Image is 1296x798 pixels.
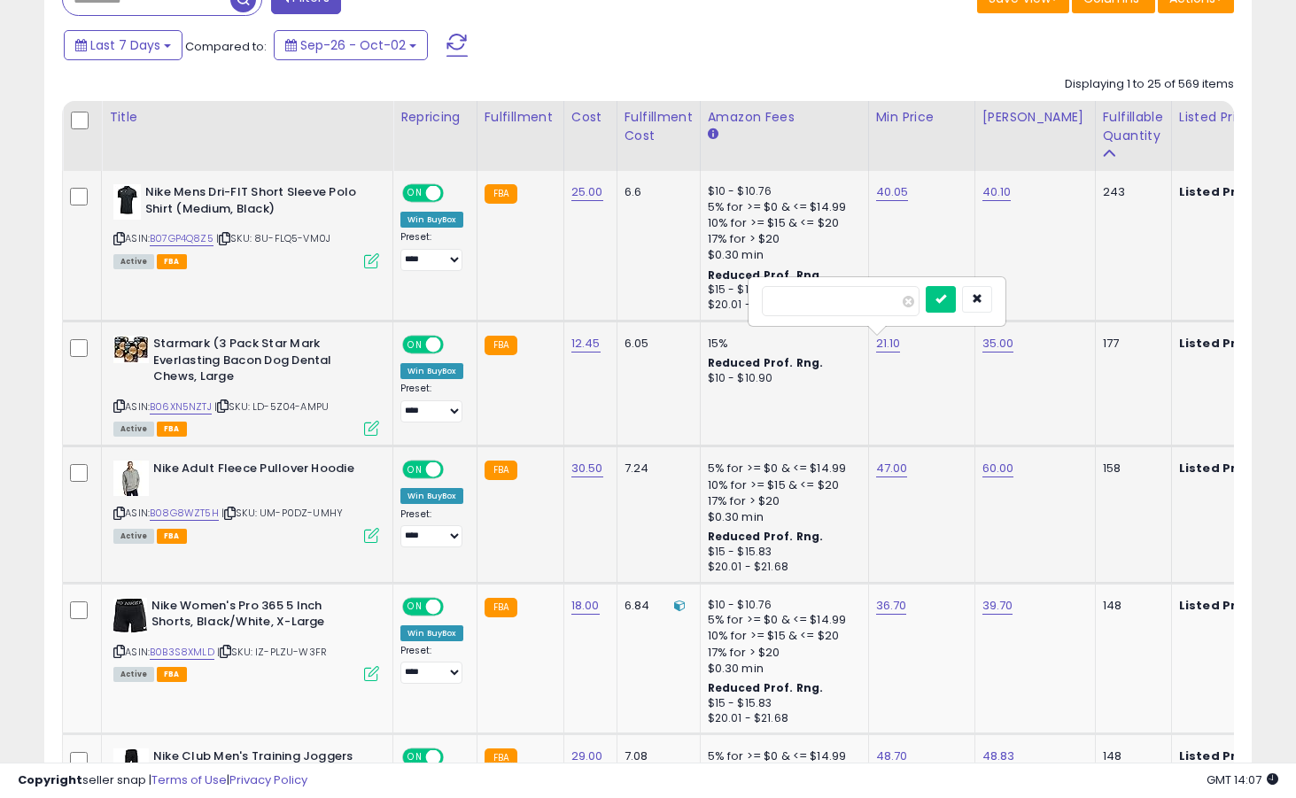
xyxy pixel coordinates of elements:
div: 6.05 [625,336,687,352]
div: Win BuyBox [400,488,463,504]
span: FBA [157,529,187,544]
div: Repricing [400,108,470,127]
span: | SKU: 8U-FLQ5-VM0J [216,231,330,245]
div: Cost [571,108,609,127]
a: 12.45 [571,335,601,353]
a: B06XN5NZTJ [150,399,212,414]
a: 47.00 [876,460,908,477]
div: Preset: [400,383,463,422]
img: 51LH3q1-5ML._SL40_.jpg [113,336,149,363]
div: $15 - $15.83 [708,696,855,711]
div: 17% for > $20 [708,231,855,247]
a: 21.10 [876,335,901,353]
div: Win BuyBox [400,363,463,379]
button: Sep-26 - Oct-02 [274,30,428,60]
span: ON [404,337,426,353]
div: 17% for > $20 [708,493,855,509]
a: 40.05 [876,183,909,201]
b: Nike Mens Dri-FIT Short Sleeve Polo Shirt (Medium, Black) [145,184,361,221]
small: FBA [485,184,517,204]
div: $0.30 min [708,509,855,525]
span: OFF [441,337,470,353]
b: Reduced Prof. Rng. [708,355,824,370]
img: 411AkzK3Z1L._SL40_.jpg [113,461,149,496]
b: Listed Price: [1179,183,1260,200]
span: OFF [441,462,470,477]
span: | SKU: LD-5Z04-AMPU [214,399,329,414]
a: 60.00 [982,460,1014,477]
div: $10 - $10.76 [708,184,855,199]
small: FBA [485,461,517,480]
div: $10 - $10.76 [708,598,855,613]
div: 177 [1103,336,1158,352]
div: Fulfillment Cost [625,108,693,145]
div: Fulfillable Quantity [1103,108,1164,145]
div: ASIN: [113,461,379,541]
div: ASIN: [113,184,379,267]
span: 2025-10-10 14:07 GMT [1207,771,1278,788]
div: Preset: [400,508,463,548]
span: All listings currently available for purchase on Amazon [113,667,154,682]
span: OFF [441,599,470,614]
div: $15 - $15.83 [708,545,855,560]
div: Win BuyBox [400,625,463,641]
div: 5% for >= $0 & <= $14.99 [708,461,855,476]
div: 15% [708,336,855,352]
span: FBA [157,254,187,269]
div: Preset: [400,231,463,271]
a: 30.50 [571,460,603,477]
div: Preset: [400,645,463,685]
div: $0.30 min [708,247,855,263]
div: Displaying 1 to 25 of 569 items [1065,76,1234,93]
span: | SKU: IZ-PLZU-W3FR [217,645,327,659]
div: 10% for >= $15 & <= $20 [708,215,855,231]
span: | SKU: UM-P0DZ-UMHY [221,506,343,520]
div: 17% for > $20 [708,645,855,661]
a: 36.70 [876,597,907,615]
span: Last 7 Days [90,36,160,54]
small: FBA [485,336,517,355]
div: ASIN: [113,336,379,434]
div: $20.01 - $21.68 [708,298,855,313]
a: Terms of Use [151,771,227,788]
span: FBA [157,422,187,437]
div: Title [109,108,385,127]
a: 25.00 [571,183,603,201]
a: B07GP4Q8Z5 [150,231,213,246]
a: Privacy Policy [229,771,307,788]
div: 148 [1103,598,1158,614]
div: 10% for >= $15 & <= $20 [708,628,855,644]
div: ASIN: [113,598,379,680]
b: Reduced Prof. Rng. [708,267,824,283]
div: $0.30 min [708,661,855,677]
b: Reduced Prof. Rng. [708,680,824,695]
div: $20.01 - $21.68 [708,711,855,726]
div: 158 [1103,461,1158,476]
span: ON [404,462,426,477]
b: Nike Women's Pro 365 5 Inch Shorts, Black/White, X-Large [151,598,367,635]
a: 35.00 [982,335,1014,353]
div: Fulfillment [485,108,556,127]
div: Min Price [876,108,967,127]
span: OFF [441,186,470,201]
div: Amazon Fees [708,108,861,127]
a: 18.00 [571,597,600,615]
strong: Copyright [18,771,82,788]
div: 7.24 [625,461,687,476]
div: 243 [1103,184,1158,200]
small: FBA [485,598,517,617]
div: 6.84 [625,598,687,614]
button: Last 7 Days [64,30,182,60]
span: Compared to: [185,38,267,55]
span: FBA [157,667,187,682]
div: 6.6 [625,184,687,200]
b: Listed Price: [1179,597,1260,614]
span: All listings currently available for purchase on Amazon [113,529,154,544]
div: [PERSON_NAME] [982,108,1088,127]
a: 40.10 [982,183,1012,201]
div: Win BuyBox [400,212,463,228]
b: Starmark (3 Pack Star Mark Everlasting Bacon Dog Dental Chews, Large [153,336,369,390]
b: Listed Price: [1179,460,1260,476]
div: 5% for >= $0 & <= $14.99 [708,199,855,215]
span: ON [404,599,426,614]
